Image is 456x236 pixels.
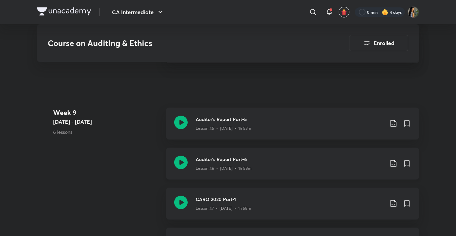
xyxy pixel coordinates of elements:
[408,6,419,18] img: Bhumika
[339,7,349,17] button: avatar
[382,9,388,15] img: streak
[196,196,384,203] h3: CARO 2020 Part-1
[37,7,91,17] a: Company Logo
[341,9,347,15] img: avatar
[53,118,161,126] h5: [DATE] - [DATE]
[166,108,419,148] a: Auditor's Report Part-5Lesson 45 • [DATE] • 1h 53m
[196,165,252,171] p: Lesson 46 • [DATE] • 1h 58m
[196,125,251,131] p: Lesson 45 • [DATE] • 1h 53m
[349,35,408,51] button: Enrolled
[166,148,419,188] a: Auditor's Report Part-6Lesson 46 • [DATE] • 1h 58m
[37,7,91,15] img: Company Logo
[48,38,311,48] h3: Course on Auditing & Ethics
[196,205,251,211] p: Lesson 47 • [DATE] • 1h 58m
[108,5,168,19] button: CA Intermediate
[53,128,161,135] p: 6 lessons
[196,156,384,163] h3: Auditor's Report Part-6
[166,188,419,228] a: CARO 2020 Part-1Lesson 47 • [DATE] • 1h 58m
[53,108,161,118] h4: Week 9
[196,116,384,123] h3: Auditor's Report Part-5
